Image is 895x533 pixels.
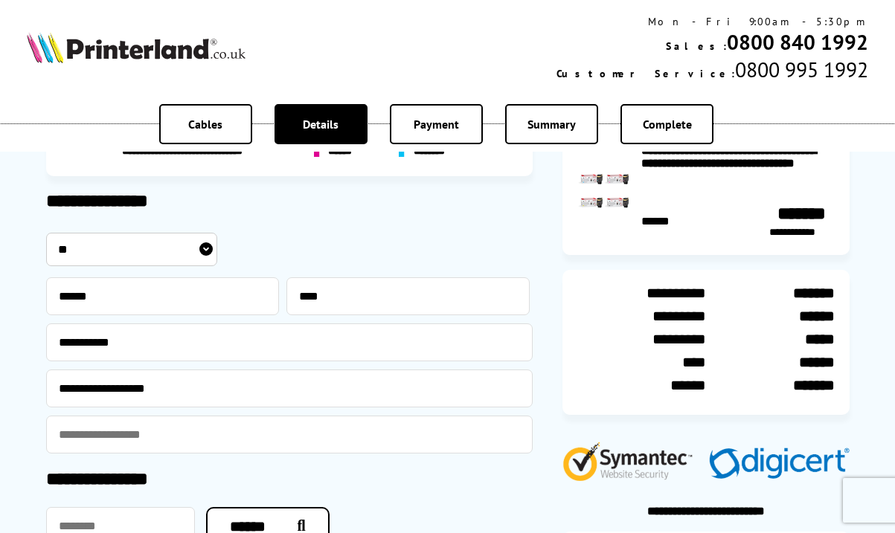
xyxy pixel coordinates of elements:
span: Details [303,117,339,132]
span: Summary [527,117,576,132]
a: 0800 840 1992 [727,28,868,56]
span: 0800 995 1992 [735,56,868,83]
span: Cables [188,117,222,132]
span: Sales: [666,39,727,53]
img: Printerland Logo [27,32,246,63]
span: Customer Service: [556,67,735,80]
span: Payment [414,117,459,132]
span: Complete [643,117,692,132]
div: Mon - Fri 9:00am - 5:30pm [556,15,868,28]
